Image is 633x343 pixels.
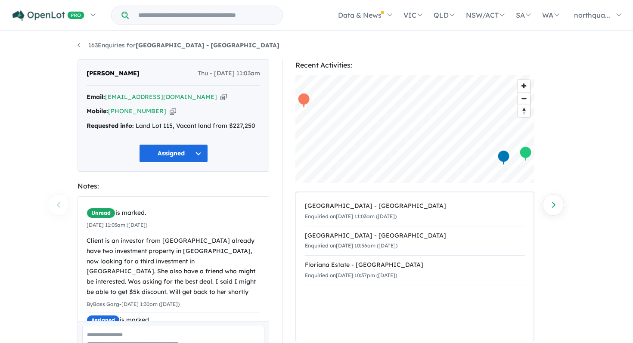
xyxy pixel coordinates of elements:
[305,231,525,241] div: [GEOGRAPHIC_DATA] - [GEOGRAPHIC_DATA]
[295,59,534,71] div: Recent Activities:
[87,301,180,307] small: By Bass Garg - [DATE] 1:30pm ([DATE])
[136,41,279,49] strong: [GEOGRAPHIC_DATA] - [GEOGRAPHIC_DATA]
[87,121,260,131] div: Land Lot 115, Vacant land from $227,250
[305,272,397,278] small: Enquiried on [DATE] 10:37pm ([DATE])
[87,222,147,228] small: [DATE] 11:03am ([DATE])
[497,150,510,166] div: Map marker
[170,107,176,116] button: Copy
[87,122,134,130] strong: Requested info:
[108,107,166,115] a: [PHONE_NUMBER]
[87,315,260,325] div: is marked.
[220,93,227,102] button: Copy
[305,255,525,285] a: Floriana Estate - [GEOGRAPHIC_DATA]Enquiried on[DATE] 10:37pm ([DATE])
[130,6,281,25] input: Try estate name, suburb, builder or developer
[305,226,525,256] a: [GEOGRAPHIC_DATA] - [GEOGRAPHIC_DATA]Enquiried on[DATE] 10:56am ([DATE])
[87,208,260,218] div: is marked.
[87,93,105,101] strong: Email:
[87,68,140,79] span: [PERSON_NAME]
[105,93,217,101] a: [EMAIL_ADDRESS][DOMAIN_NAME]
[305,213,397,219] small: Enquiried on [DATE] 11:03am ([DATE])
[198,68,260,79] span: Thu - [DATE] 11:03am
[87,107,108,115] strong: Mobile:
[78,41,279,49] a: 163Enquiries for[GEOGRAPHIC_DATA] - [GEOGRAPHIC_DATA]
[574,11,610,19] span: northqua...
[305,260,525,270] div: Floriana Estate - [GEOGRAPHIC_DATA]
[139,144,208,163] button: Assigned
[518,93,530,105] span: Zoom out
[305,242,397,249] small: Enquiried on [DATE] 10:56am ([DATE])
[87,208,115,218] span: Unread
[295,75,534,183] canvas: Map
[518,80,530,92] button: Zoom in
[78,180,269,192] div: Notes:
[305,201,525,211] div: [GEOGRAPHIC_DATA] - [GEOGRAPHIC_DATA]
[519,146,532,162] div: Map marker
[78,40,555,51] nav: breadcrumb
[518,92,530,105] button: Zoom out
[12,10,84,21] img: Openlot PRO Logo White
[87,236,260,297] div: Client is an investor from [GEOGRAPHIC_DATA] already have two investment property in [GEOGRAPHIC_...
[518,105,530,117] button: Reset bearing to north
[87,315,120,325] span: Assigned
[298,93,310,108] div: Map marker
[305,197,525,226] a: [GEOGRAPHIC_DATA] - [GEOGRAPHIC_DATA]Enquiried on[DATE] 11:03am ([DATE])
